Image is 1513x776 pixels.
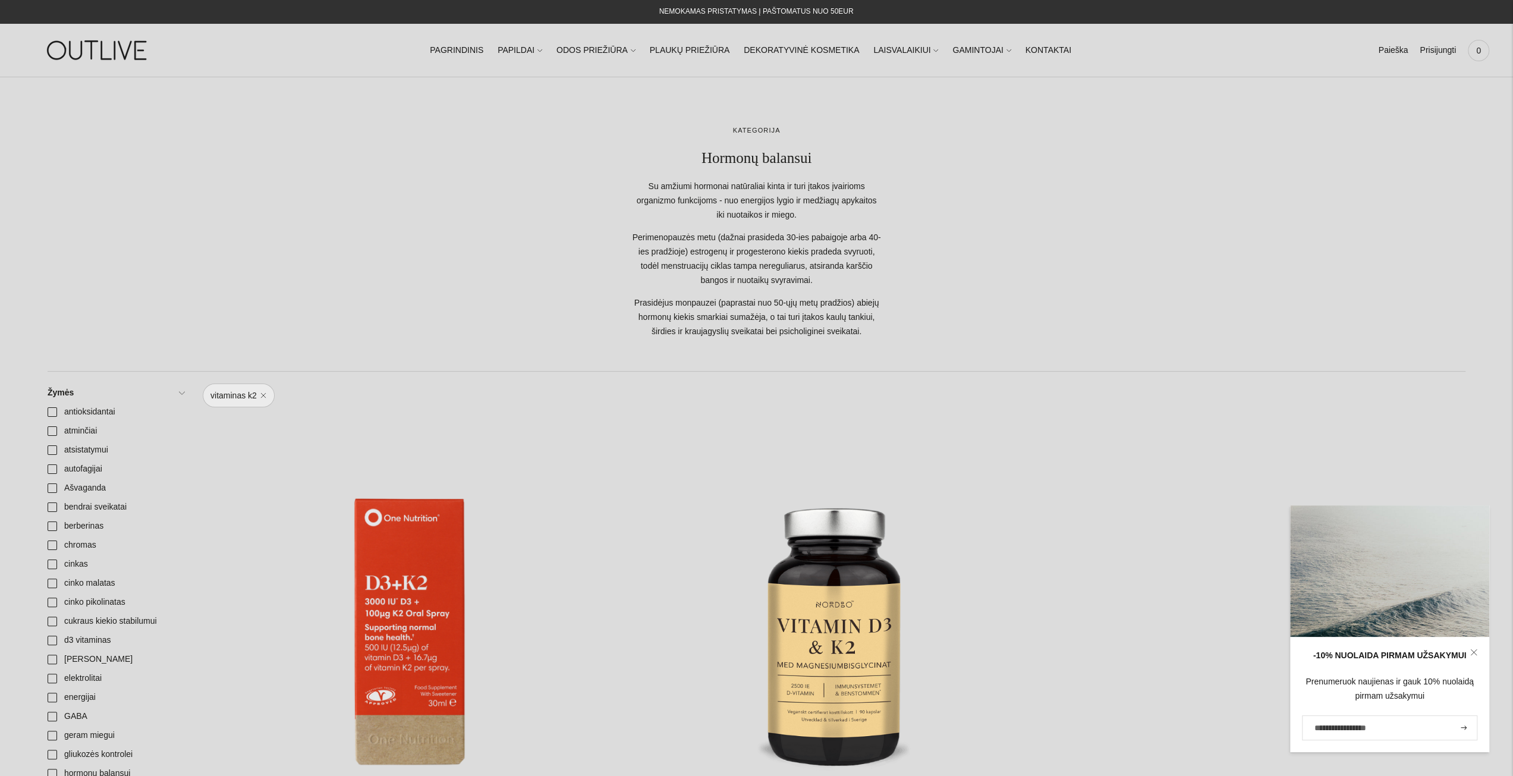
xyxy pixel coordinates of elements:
a: chromas [40,536,191,555]
a: vitaminas k2 [203,384,275,407]
a: elektrolitai [40,669,191,688]
div: Prenumeruok naujienas ir gauk 10% nuolaidą pirmam užsakymui [1302,675,1477,703]
a: antioksidantai [40,403,191,422]
a: cinko malatas [40,574,191,593]
a: atsistatymui [40,441,191,460]
a: KONTAKTAI [1026,37,1071,64]
a: d3 vitaminas [40,631,191,650]
a: Prisijungti [1420,37,1456,64]
a: Paieška [1378,37,1408,64]
a: cinkas [40,555,191,574]
a: Žymės [40,384,191,403]
a: DEKORATYVINĖ KOSMETIKA [744,37,859,64]
a: ODOS PRIEŽIŪRA [556,37,636,64]
a: gliukozės kontrolei [40,745,191,764]
a: Ašvaganda [40,479,191,498]
a: PLAUKŲ PRIEŽIŪRA [650,37,730,64]
a: GABA [40,707,191,726]
img: OUTLIVE [24,30,172,71]
a: bendrai sveikatai [40,498,191,517]
a: energijai [40,688,191,707]
a: geram miegui [40,726,191,745]
a: PAGRINDINIS [430,37,483,64]
div: -10% NUOLAIDA PIRMAM UŽSAKYMUI [1302,649,1477,663]
a: berberinas [40,517,191,536]
a: atminčiai [40,422,191,441]
a: 0 [1468,37,1489,64]
span: 0 [1470,42,1487,59]
a: PAPILDAI [498,37,542,64]
a: [PERSON_NAME] [40,650,191,669]
div: NEMOKAMAS PRISTATYMAS Į PAŠTOMATUS NUO 50EUR [659,5,854,19]
a: LAISVALAIKIUI [873,37,938,64]
a: GAMINTOJAI [952,37,1011,64]
a: cukraus kiekio stabilumui [40,612,191,631]
a: cinko pikolinatas [40,593,191,612]
a: autofagijai [40,460,191,479]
